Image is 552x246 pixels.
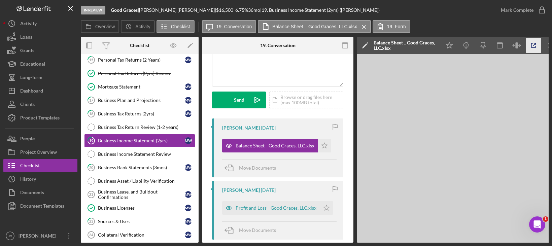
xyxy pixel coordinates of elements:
[89,58,93,62] tspan: 15
[111,7,138,13] b: Good Graces
[261,187,276,193] time: 2025-04-22 18:15
[98,165,185,170] div: Business Bank Statements (3mos)
[239,227,276,233] span: Move Documents
[216,7,233,13] span: $16,500
[258,20,371,33] button: Balance Sheet _ Good Graces, LLC.xlsx
[98,219,185,224] div: Sources & Uses
[261,125,276,131] time: 2025-04-22 18:21
[84,107,195,120] a: 18Business Tax Returns (2yrs)MW
[98,189,185,200] div: Business Lease, and Buildout Confirmations
[260,7,380,13] div: | 19. Business Income Statement (2yrs) ([PERSON_NAME])
[185,205,192,211] div: M W
[84,201,195,215] a: Business LicensesMW
[3,229,77,243] button: JR[PERSON_NAME]
[84,120,195,134] a: Business Tax Return Review (1-2 years)
[248,7,260,13] div: 36 mo
[236,205,316,211] div: Profit and Loss _ Good Graces, LLC.xlsx
[89,233,94,237] tspan: 24
[98,138,185,143] div: Business Income Statement (2yrs)
[98,71,195,76] div: Personal Tax Returns (2yrs) Review
[84,188,195,201] a: 21Business Lease, and Buildout ConfirmationsMW
[157,20,195,33] button: Checklist
[529,216,545,233] iframe: Intercom live chat
[222,187,260,193] div: [PERSON_NAME]
[20,199,64,214] div: Document Templates
[222,160,283,176] button: Move Documents
[171,24,190,29] label: Checklist
[260,43,296,48] div: 19. Conversation
[234,92,244,108] div: Send
[373,20,410,33] button: 19. Form
[222,201,333,215] button: Profit and Loss _ Good Graces, LLC.xlsx
[98,84,185,90] div: Mortgage Statement
[130,43,149,48] div: Checklist
[3,186,77,199] button: Documents
[185,164,192,171] div: M W
[89,138,94,143] tspan: 19
[89,98,94,102] tspan: 17
[185,191,192,198] div: M W
[20,186,44,201] div: Documents
[84,134,195,147] a: 19Business Income Statement (2yrs)MW
[84,147,195,161] a: Business Income Statement Review
[374,40,438,51] div: Balance Sheet _ Good Graces, LLC.xlsx
[98,111,185,116] div: Business Tax Returns (2yrs)
[98,205,185,211] div: Business Licenses
[81,6,105,14] div: In Review
[98,151,195,157] div: Business Income Statement Review
[185,110,192,117] div: M W
[222,139,331,152] button: Balance Sheet _ Good Graces, LLC.xlsx
[89,219,93,223] tspan: 23
[185,232,192,238] div: M W
[185,83,192,90] div: M W
[121,20,154,33] button: Activity
[3,199,77,213] a: Document Templates
[81,20,119,33] button: Overview
[212,92,266,108] button: Send
[98,57,185,63] div: Personal Tax Returns (2 Years)
[98,178,195,184] div: Business Asset / Liability Verification
[272,24,357,29] label: Balance Sheet _ Good Graces, LLC.xlsx
[8,234,12,238] text: JR
[139,7,216,13] div: [PERSON_NAME] [PERSON_NAME] |
[98,232,185,238] div: Collateral Verification
[387,24,406,29] label: 19. Form
[222,125,260,131] div: [PERSON_NAME]
[501,3,533,17] div: Mark Complete
[185,218,192,225] div: M W
[236,143,314,148] div: Balance Sheet _ Good Graces, LLC.xlsx
[95,24,115,29] label: Overview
